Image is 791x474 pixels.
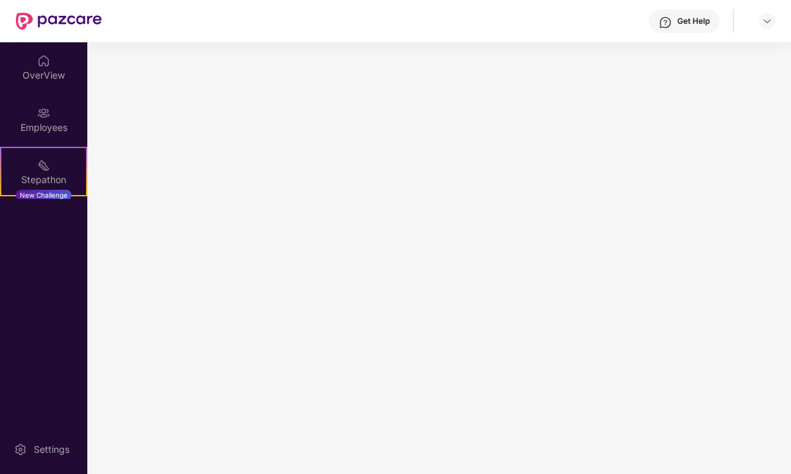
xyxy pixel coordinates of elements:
[762,16,772,26] img: svg+xml;base64,PHN2ZyBpZD0iRHJvcGRvd24tMzJ4MzIiIHhtbG5zPSJodHRwOi8vd3d3LnczLm9yZy8yMDAwL3N2ZyIgd2...
[14,443,27,456] img: svg+xml;base64,PHN2ZyBpZD0iU2V0dGluZy0yMHgyMCIgeG1sbnM9Imh0dHA6Ly93d3cudzMub3JnLzIwMDAvc3ZnIiB3aW...
[37,54,50,67] img: svg+xml;base64,PHN2ZyBpZD0iSG9tZSIgeG1sbnM9Imh0dHA6Ly93d3cudzMub3JnLzIwMDAvc3ZnIiB3aWR0aD0iMjAiIG...
[659,16,672,29] img: svg+xml;base64,PHN2ZyBpZD0iSGVscC0zMngzMiIgeG1sbnM9Imh0dHA6Ly93d3cudzMub3JnLzIwMDAvc3ZnIiB3aWR0aD...
[30,443,73,456] div: Settings
[677,16,710,26] div: Get Help
[1,173,86,186] div: Stepathon
[37,106,50,120] img: svg+xml;base64,PHN2ZyBpZD0iRW1wbG95ZWVzIiB4bWxucz0iaHR0cDovL3d3dy53My5vcmcvMjAwMC9zdmciIHdpZHRoPS...
[37,159,50,172] img: svg+xml;base64,PHN2ZyB4bWxucz0iaHR0cDovL3d3dy53My5vcmcvMjAwMC9zdmciIHdpZHRoPSIyMSIgaGVpZ2h0PSIyMC...
[16,190,71,200] div: New Challenge
[16,13,102,30] img: New Pazcare Logo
